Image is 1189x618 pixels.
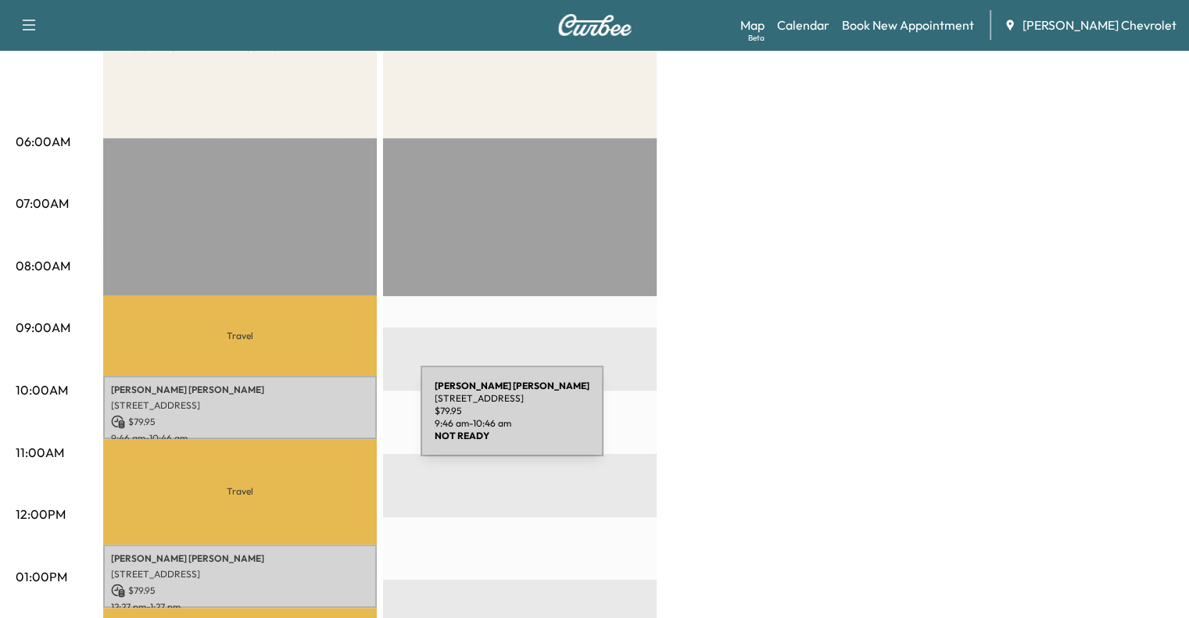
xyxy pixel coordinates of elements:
p: 06:00AM [16,132,70,151]
p: 01:00PM [16,567,67,586]
p: 12:27 pm - 1:27 pm [111,601,369,613]
p: 11:00AM [16,443,64,462]
p: 10:00AM [16,380,68,399]
p: $ 79.95 [111,415,369,429]
p: [STREET_ADDRESS] [111,399,369,412]
p: 07:00AM [16,194,69,213]
p: [PERSON_NAME] [PERSON_NAME] [111,552,369,565]
a: MapBeta [740,16,765,34]
p: Travel [103,439,377,545]
p: 08:00AM [16,256,70,275]
p: [PERSON_NAME] [PERSON_NAME] [111,384,369,396]
p: [STREET_ADDRESS] [111,568,369,580]
p: $ 79.95 [111,584,369,598]
span: [PERSON_NAME] Chevrolet [1022,16,1176,34]
img: Curbee Logo [557,14,632,36]
div: Beta [748,32,765,44]
p: Travel [103,295,377,375]
a: Book New Appointment [842,16,974,34]
p: 09:00AM [16,318,70,337]
a: Calendar [777,16,829,34]
p: 12:00PM [16,505,66,523]
p: 9:46 am - 10:46 am [111,432,369,445]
